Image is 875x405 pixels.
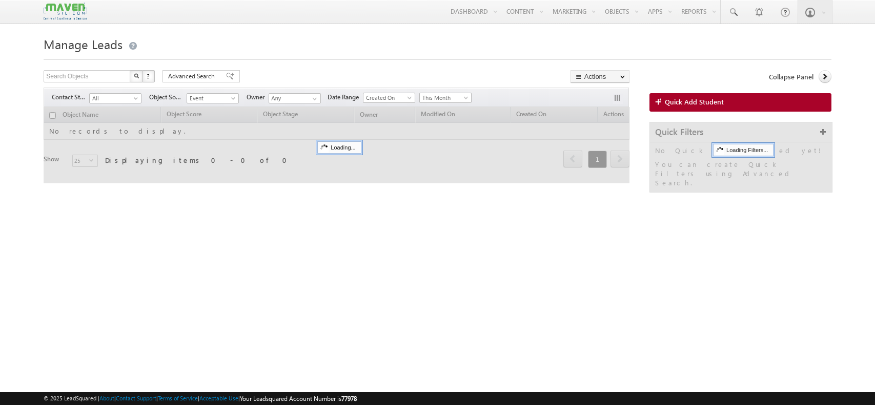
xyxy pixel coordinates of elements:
[665,97,724,106] span: Quick Add Student
[44,394,357,403] span: © 2025 LeadSquared | | | | |
[52,93,89,102] span: Contact Stage
[99,395,114,401] a: About
[90,94,138,103] span: All
[363,93,415,103] a: Created On
[240,395,357,402] span: Your Leadsquared Account Number is
[147,72,151,80] span: ?
[44,36,123,52] span: Manage Leads
[317,141,361,154] div: Loading...
[420,93,469,102] span: This Month
[187,93,239,103] a: Event
[116,395,156,401] a: Contact Support
[89,93,141,103] a: All
[187,94,236,103] span: Event
[44,3,87,20] img: Custom Logo
[328,93,363,102] span: Date Range
[199,395,238,401] a: Acceptable Use
[769,72,813,81] span: Collapse Panel
[269,93,321,103] input: Type to Search
[419,93,472,103] a: This Month
[143,70,155,82] button: ?
[134,73,139,78] img: Search
[247,93,269,102] span: Owner
[307,94,320,104] a: Show All Items
[713,144,774,156] div: Loading Filters...
[341,395,357,402] span: 77978
[158,395,198,401] a: Terms of Service
[649,93,831,112] a: Quick Add Student
[149,93,187,102] span: Object Source
[168,72,218,81] span: Advanced Search
[571,70,629,83] button: Actions
[363,93,412,102] span: Created On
